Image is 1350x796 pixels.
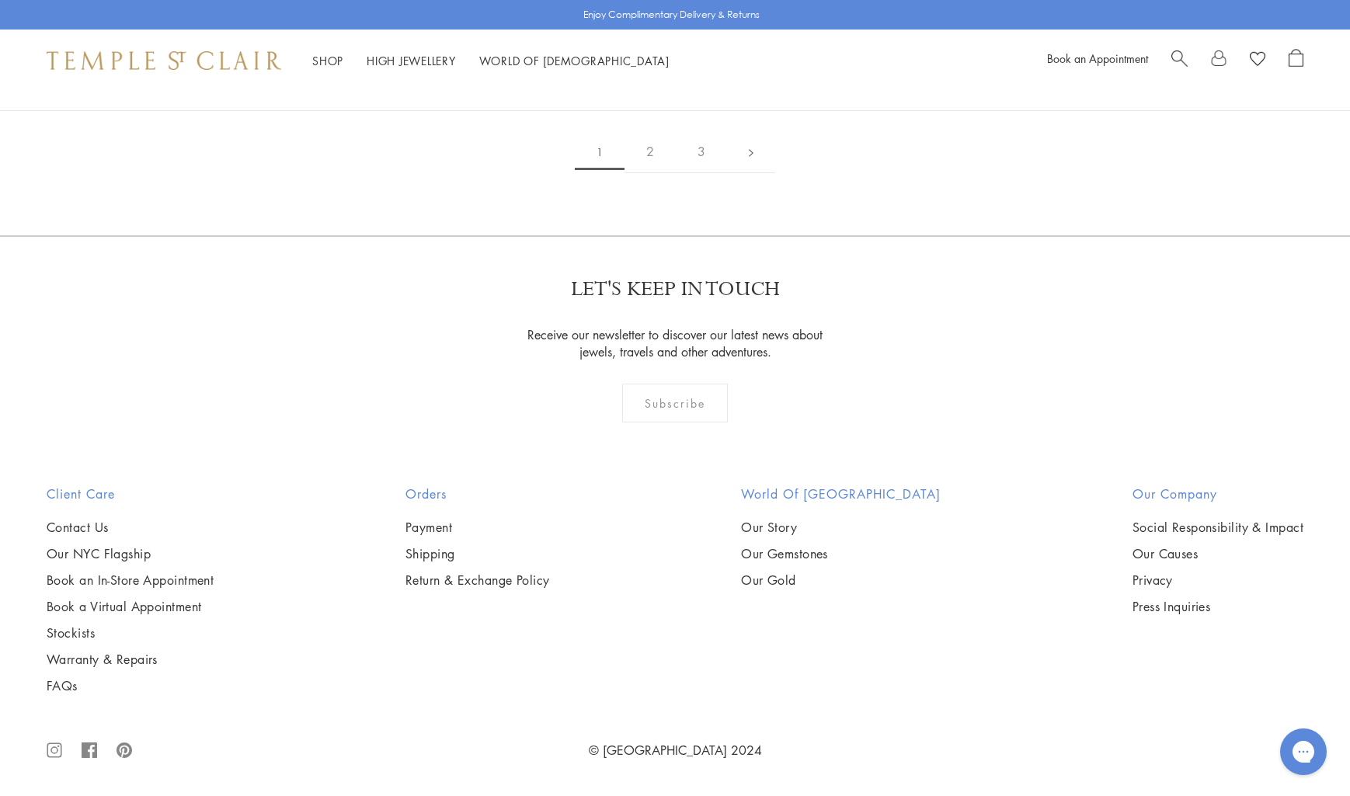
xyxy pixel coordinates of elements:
[1171,49,1188,72] a: Search
[741,519,941,536] a: Our Story
[1250,49,1265,72] a: View Wishlist
[405,485,550,503] h2: Orders
[1133,485,1303,503] h2: Our Company
[1133,545,1303,562] a: Our Causes
[625,130,676,173] a: 2
[622,384,729,422] div: Subscribe
[741,485,941,503] h2: World of [GEOGRAPHIC_DATA]
[47,651,214,668] a: Warranty & Repairs
[741,545,941,562] a: Our Gemstones
[405,572,550,589] a: Return & Exchange Policy
[1133,598,1303,615] a: Press Inquiries
[479,53,670,68] a: World of [DEMOGRAPHIC_DATA]World of [DEMOGRAPHIC_DATA]
[1289,49,1303,72] a: Open Shopping Bag
[583,7,760,23] p: Enjoy Complimentary Delivery & Returns
[405,545,550,562] a: Shipping
[47,598,214,615] a: Book a Virtual Appointment
[589,742,762,759] a: © [GEOGRAPHIC_DATA] 2024
[741,572,941,589] a: Our Gold
[47,677,214,694] a: FAQs
[1272,723,1334,780] iframe: Gorgias live chat messenger
[1133,572,1303,589] a: Privacy
[367,53,456,68] a: High JewelleryHigh Jewellery
[727,130,775,173] a: Next page
[312,53,343,68] a: ShopShop
[47,572,214,589] a: Book an In-Store Appointment
[1047,50,1148,66] a: Book an Appointment
[676,130,727,173] a: 3
[47,485,214,503] h2: Client Care
[518,326,833,360] p: Receive our newsletter to discover our latest news about jewels, travels and other adventures.
[575,134,625,170] span: 1
[571,276,780,303] p: LET'S KEEP IN TOUCH
[47,624,214,641] a: Stockists
[47,545,214,562] a: Our NYC Flagship
[47,51,281,70] img: Temple St. Clair
[1133,519,1303,536] a: Social Responsibility & Impact
[405,519,550,536] a: Payment
[47,519,214,536] a: Contact Us
[312,51,670,71] nav: Main navigation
